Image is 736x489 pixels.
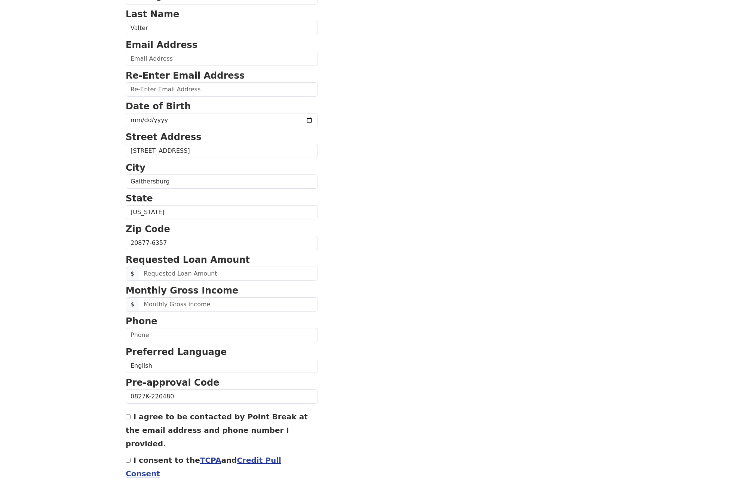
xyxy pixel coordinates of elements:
input: City [126,174,318,189]
strong: Email Address [126,40,197,50]
strong: Last Name [126,9,179,19]
input: Re-Enter Email Address [126,82,318,97]
strong: Re-Enter Email Address [126,70,245,81]
label: I consent to the and [126,456,281,478]
input: Email Address [126,52,318,66]
a: TCPA [200,456,221,465]
strong: Date of Birth [126,101,191,112]
strong: Phone [126,316,157,326]
span: $ [126,267,139,281]
input: Phone [126,328,318,342]
input: Street Address [126,144,318,158]
input: Last Name [126,21,318,35]
strong: Requested Loan Amount [126,255,250,265]
strong: Zip Code [126,224,170,234]
input: Requested Loan Amount [139,267,318,281]
span: $ [126,297,139,312]
input: Pre-approval Code [126,389,318,404]
strong: Street Address [126,132,202,142]
strong: Pre-approval Code [126,377,220,388]
input: Monthly Gross Income [139,297,318,312]
strong: City [126,163,145,173]
p: Monthly Gross Income [126,284,318,297]
strong: State [126,193,153,204]
input: Zip Code [126,236,318,250]
strong: Preferred Language [126,347,227,357]
label: I agree to be contacted by Point Break at the email address and phone number I provided. [126,412,308,448]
